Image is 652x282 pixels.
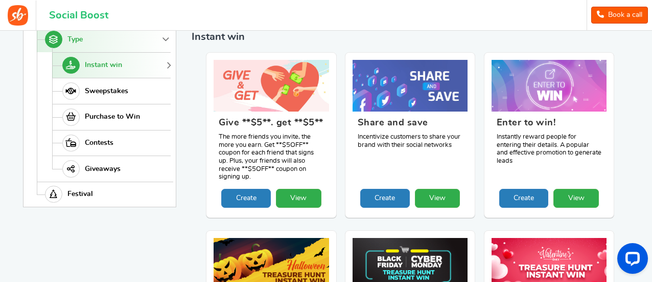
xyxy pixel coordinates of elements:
[8,5,28,26] img: Social Boost
[85,87,128,96] span: Sweepstakes
[37,182,171,207] a: Festival
[52,52,171,78] a: Instant win
[52,104,171,130] a: Purchase to Win
[85,61,122,70] span: Instant win
[553,189,599,208] a: View
[221,189,271,208] a: Create
[52,156,171,182] a: Giveaways
[497,118,601,133] h3: Enter to win!
[85,113,140,121] span: Purchase to Win
[353,112,468,189] figcaption: Incentivize customers to share your brand with their social networks
[415,189,460,208] a: View
[360,189,410,208] a: Create
[85,165,121,173] span: Giveaways
[214,112,329,189] figcaption: The more friends you invite, the more you earn. Get **$5OFF** coupon for each friend that signs u...
[52,130,171,156] a: Contests
[492,112,607,189] figcaption: Instantly reward people for entering their details. A popular and effective promotion to generate...
[591,7,648,24] a: Book a call
[609,239,652,282] iframe: LiveChat chat widget
[358,118,462,133] h3: Share and save
[52,78,171,104] a: Sweepstakes
[499,189,549,208] a: Create
[192,32,245,42] span: Instant win
[49,10,108,21] h1: Social Boost
[67,190,93,199] span: Festival
[276,189,321,208] a: View
[85,139,113,147] span: Contests
[37,27,171,52] a: Type
[67,35,83,44] span: Type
